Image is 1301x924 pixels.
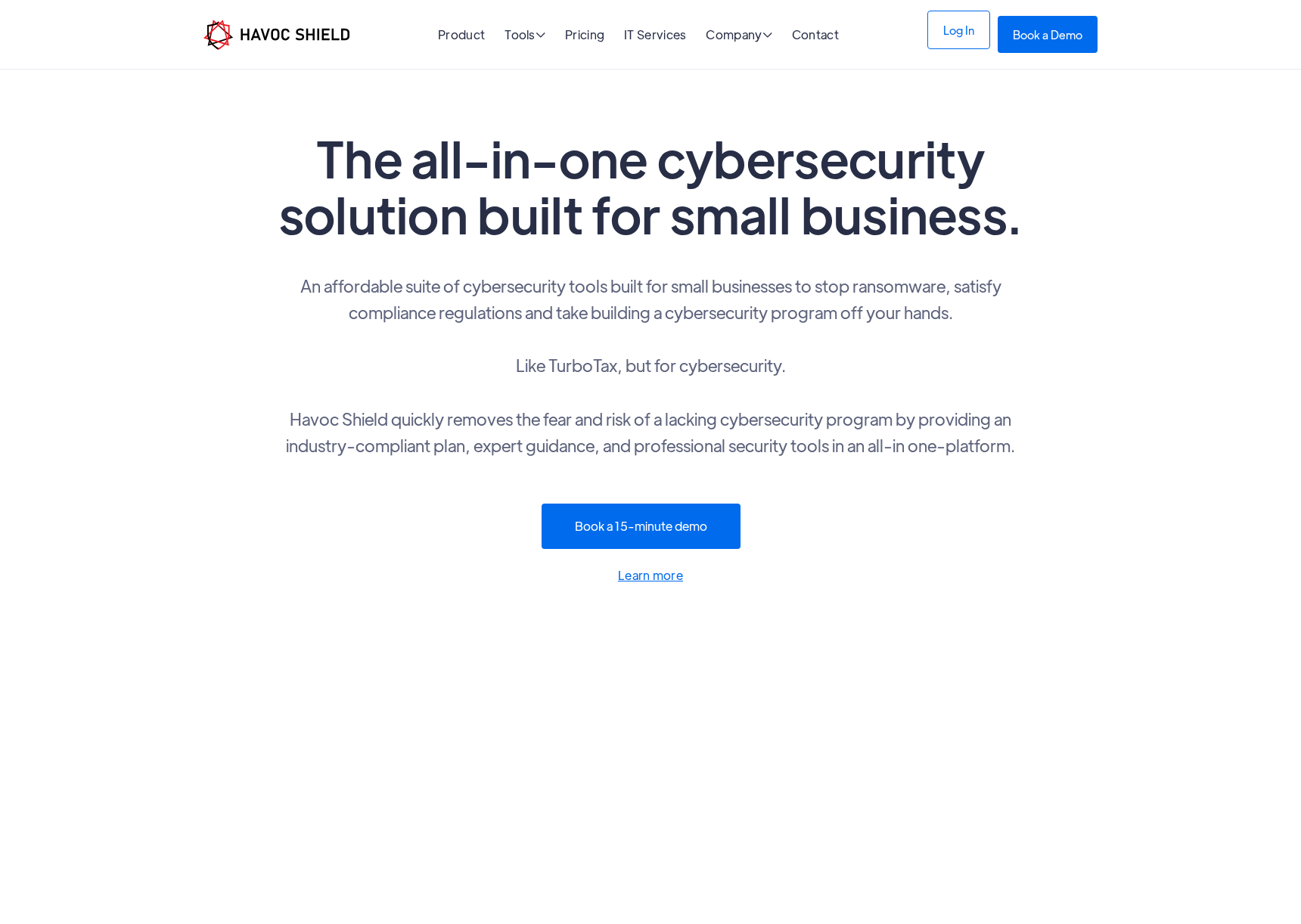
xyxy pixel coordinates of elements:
[505,29,545,43] div: Tools
[505,29,545,43] div: Tools
[706,29,772,43] div: Company
[272,130,1029,242] h1: The all-in-one cybersecurity solution built for small business.
[762,29,772,41] span: 
[927,11,990,49] a: Log In
[536,29,545,41] span: 
[438,26,485,42] a: Product
[203,20,349,50] a: home
[706,29,772,43] div: Company
[272,272,1029,458] p: An affordable suite of cybersecurity tools built for small businesses to stop ransomware, satisfy...
[792,26,839,42] a: Contact
[565,26,604,42] a: Pricing
[203,20,349,50] img: Havoc Shield logo
[272,565,1029,586] a: Learn more
[1225,851,1301,924] iframe: Chat Widget
[542,504,741,549] a: Book a 15-minute demo
[998,16,1098,53] a: Book a Demo
[624,26,687,42] a: IT Services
